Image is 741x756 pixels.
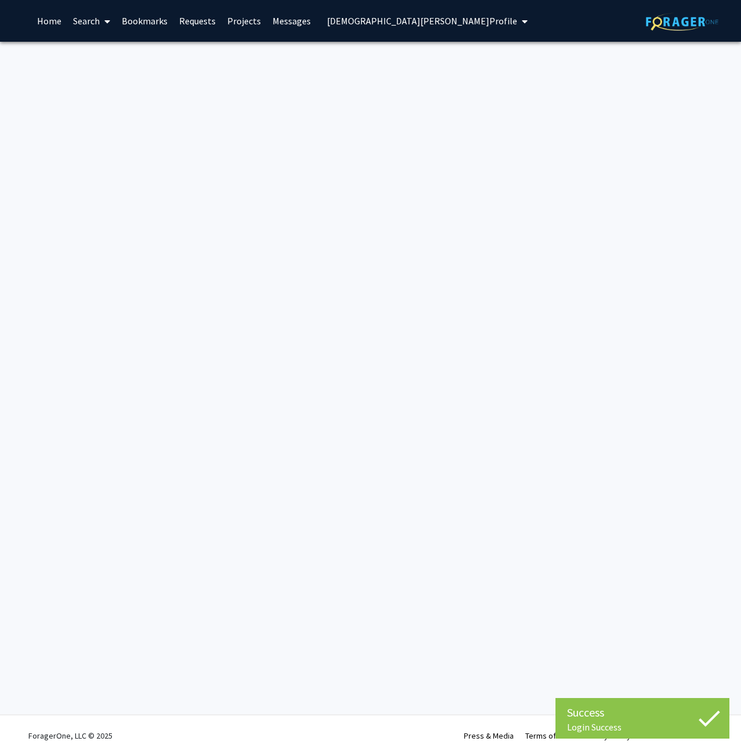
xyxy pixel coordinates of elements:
[567,704,718,721] div: Success
[221,1,267,41] a: Projects
[116,1,173,41] a: Bookmarks
[173,1,221,41] a: Requests
[646,13,718,31] img: ForagerOne Logo
[327,15,517,27] span: [DEMOGRAPHIC_DATA][PERSON_NAME] Profile
[464,730,514,741] a: Press & Media
[31,1,67,41] a: Home
[525,730,571,741] a: Terms of Use
[567,721,718,733] div: Login Success
[267,1,317,41] a: Messages
[28,715,112,756] div: ForagerOne, LLC © 2025
[67,1,116,41] a: Search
